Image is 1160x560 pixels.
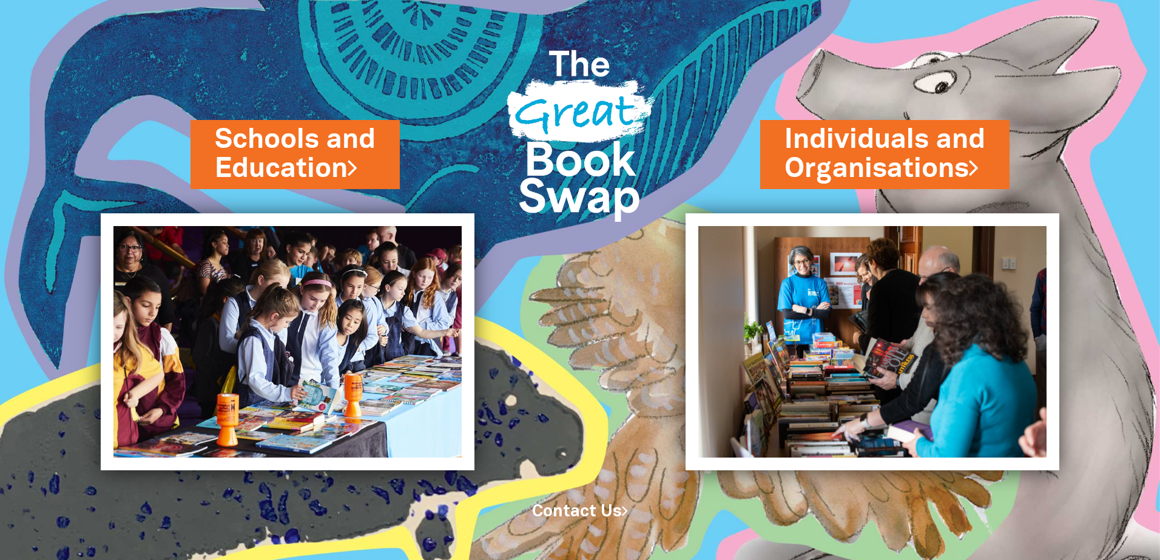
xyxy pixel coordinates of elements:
img: Individuals and Organisations [686,213,1059,470]
a: Individuals andOrganisations [784,121,985,188]
a: Schools andEducation [215,121,376,188]
img: Schools and Education [101,213,474,470]
img: Great Bookswap logo [493,15,668,247]
a: Contact Us [532,504,628,519]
